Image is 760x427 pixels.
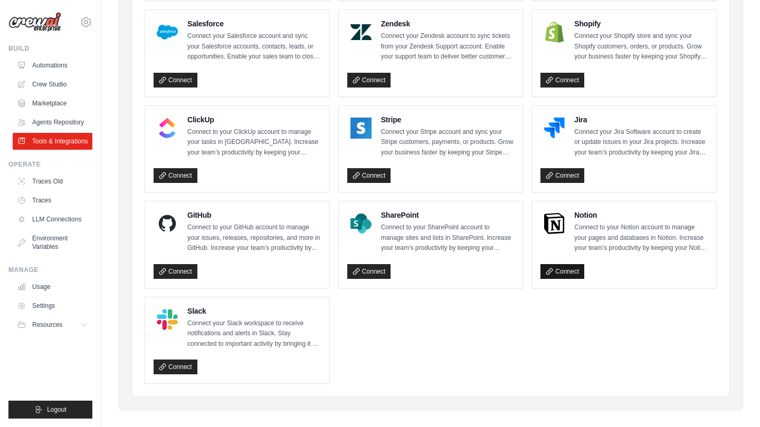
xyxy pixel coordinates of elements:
[13,76,92,93] a: Crew Studio
[187,18,321,29] h4: Salesforce
[187,210,321,220] h4: GitHub
[8,44,92,53] div: Build
[544,118,565,139] img: Jira Logo
[13,57,92,74] a: Automations
[574,222,708,254] p: Connect to your Notion account to manage your pages and databases in Notion. Increase your team’s...
[13,133,92,150] a: Tools & Integrations
[350,118,372,139] img: Stripe Logo
[13,192,92,209] a: Traces
[187,306,321,316] h4: Slack
[13,278,92,295] a: Usage
[157,213,178,234] img: GitHub Logo
[13,211,92,228] a: LLM Connections
[8,266,92,274] div: Manage
[347,73,391,88] a: Connect
[13,173,92,190] a: Traces Old
[544,213,565,234] img: Notion Logo
[8,12,61,32] img: Logo
[13,297,92,314] a: Settings
[574,127,708,158] p: Connect your Jira Software account to create or update issues in your Jira projects. Increase you...
[347,264,391,279] a: Connect
[540,168,584,183] a: Connect
[187,127,321,158] p: Connect to your ClickUp account to manage your tasks in [GEOGRAPHIC_DATA]. Increase your team’s p...
[8,160,92,169] div: Operate
[154,360,197,374] a: Connect
[381,127,515,158] p: Connect your Stripe account and sync your Stripe customers, payments, or products. Grow your busi...
[13,114,92,131] a: Agents Repository
[157,118,178,139] img: ClickUp Logo
[540,73,584,88] a: Connect
[381,222,515,254] p: Connect to your SharePoint account to manage sites and lists in SharePoint. Increase your team’s ...
[381,18,515,29] h4: Zendesk
[157,309,178,330] img: Slack Logo
[350,213,372,234] img: SharePoint Logo
[381,31,515,62] p: Connect your Zendesk account to sync tickets from your Zendesk Support account. Enable your suppo...
[157,22,178,43] img: Salesforce Logo
[13,95,92,112] a: Marketplace
[540,264,584,279] a: Connect
[381,114,515,125] h4: Stripe
[154,264,197,279] a: Connect
[32,321,62,329] span: Resources
[350,22,372,43] img: Zendesk Logo
[187,114,321,125] h4: ClickUp
[574,114,708,125] h4: Jira
[347,168,391,183] a: Connect
[544,22,565,43] img: Shopify Logo
[381,210,515,220] h4: SharePoint
[8,401,92,419] button: Logout
[574,210,708,220] h4: Notion
[187,222,321,254] p: Connect to your GitHub account to manage your issues, releases, repositories, and more in GitHub....
[13,230,92,255] a: Environment Variables
[154,168,197,183] a: Connect
[154,73,197,88] a: Connect
[47,405,66,414] span: Logout
[187,318,321,350] p: Connect your Slack workspace to receive notifications and alerts in Slack. Stay connected to impo...
[187,31,321,62] p: Connect your Salesforce account and sync your Salesforce accounts, contacts, leads, or opportunit...
[574,31,708,62] p: Connect your Shopify store and sync your Shopify customers, orders, or products. Grow your busine...
[13,316,92,333] button: Resources
[707,376,760,427] iframe: Chat Widget
[574,18,708,29] h4: Shopify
